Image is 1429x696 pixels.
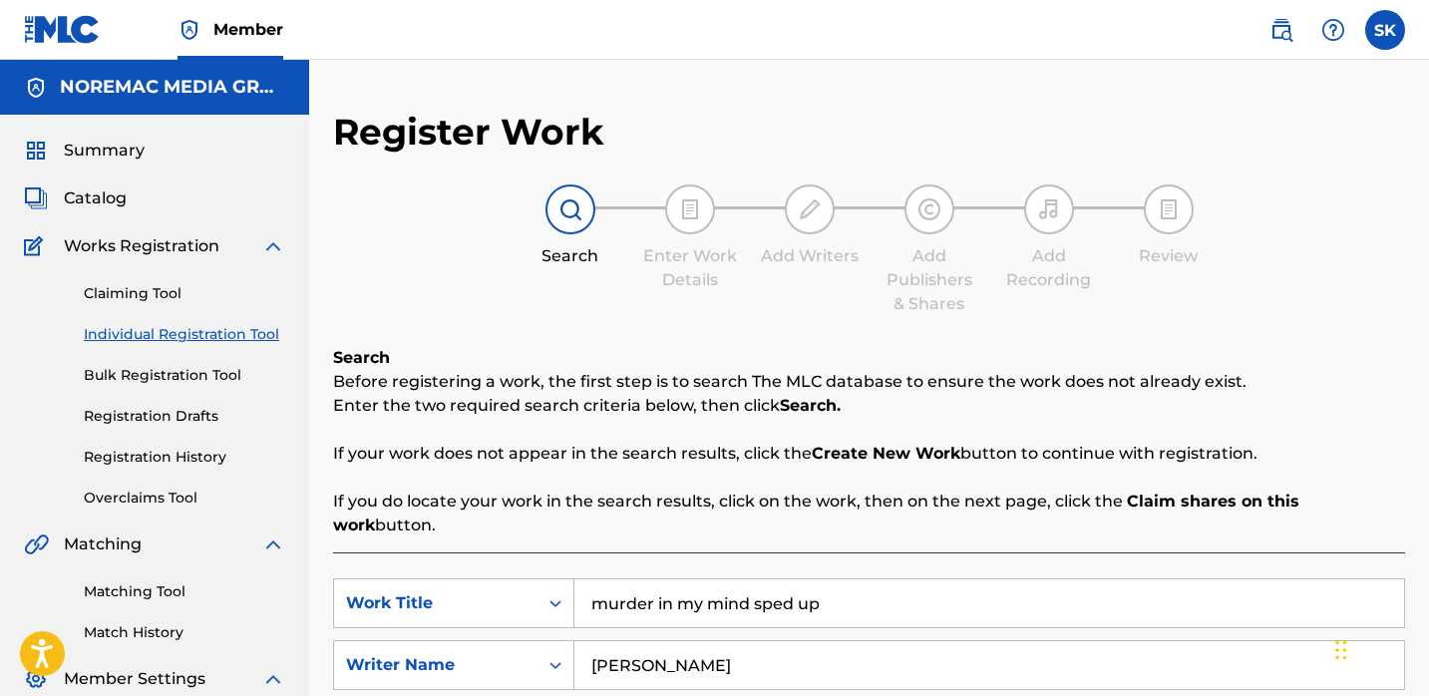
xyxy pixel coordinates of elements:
a: Match History [84,622,285,643]
span: Member [213,18,283,41]
img: expand [261,234,285,258]
p: If your work does not appear in the search results, click the button to continue with registration. [333,442,1405,466]
a: Registration History [84,447,285,468]
div: Help [1313,10,1353,50]
img: Summary [24,139,48,163]
p: If you do locate your work in the search results, click on the work, then on the next page, click... [333,490,1405,537]
div: Review [1119,244,1219,268]
a: Public Search [1261,10,1301,50]
a: CatalogCatalog [24,186,127,210]
strong: Search. [780,396,841,415]
img: step indicator icon for Add Recording [1037,197,1061,221]
iframe: Resource Center [1373,428,1429,588]
img: expand [261,667,285,691]
p: Before registering a work, the first step is to search The MLC database to ensure the work does n... [333,370,1405,394]
div: Add Publishers & Shares [880,244,979,316]
img: Catalog [24,186,48,210]
div: Add Writers [760,244,860,268]
img: step indicator icon for Add Writers [798,197,822,221]
img: Works Registration [24,234,50,258]
p: Enter the two required search criteria below, then click [333,394,1405,418]
a: Registration Drafts [84,406,285,427]
span: Catalog [64,186,127,210]
a: Individual Registration Tool [84,324,285,345]
img: MLC Logo [24,15,101,44]
div: Add Recording [999,244,1099,292]
div: Drag [1335,620,1347,680]
div: Enter Work Details [640,244,740,292]
strong: Create New Work [812,444,960,463]
img: help [1321,18,1345,42]
a: Overclaims Tool [84,488,285,509]
span: Summary [64,139,145,163]
img: search [1269,18,1293,42]
img: step indicator icon for Review [1157,197,1181,221]
h5: NOREMAC MEDIA GROUP [60,76,285,99]
div: Writer Name [346,653,526,677]
div: User Menu [1365,10,1405,50]
a: SummarySummary [24,139,145,163]
img: expand [261,532,285,556]
img: Top Rightsholder [178,18,201,42]
img: step indicator icon for Enter Work Details [678,197,702,221]
img: step indicator icon for Search [558,197,582,221]
img: Member Settings [24,667,48,691]
iframe: Chat Widget [1329,600,1429,696]
h2: Register Work [333,110,604,155]
span: Member Settings [64,667,205,691]
a: Bulk Registration Tool [84,365,285,386]
b: Search [333,348,390,367]
a: Matching Tool [84,581,285,602]
img: step indicator icon for Add Publishers & Shares [917,197,941,221]
div: Work Title [346,591,526,615]
span: Works Registration [64,234,219,258]
a: Claiming Tool [84,283,285,304]
span: Matching [64,532,142,556]
img: Matching [24,532,49,556]
img: Accounts [24,76,48,100]
div: Search [521,244,620,268]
